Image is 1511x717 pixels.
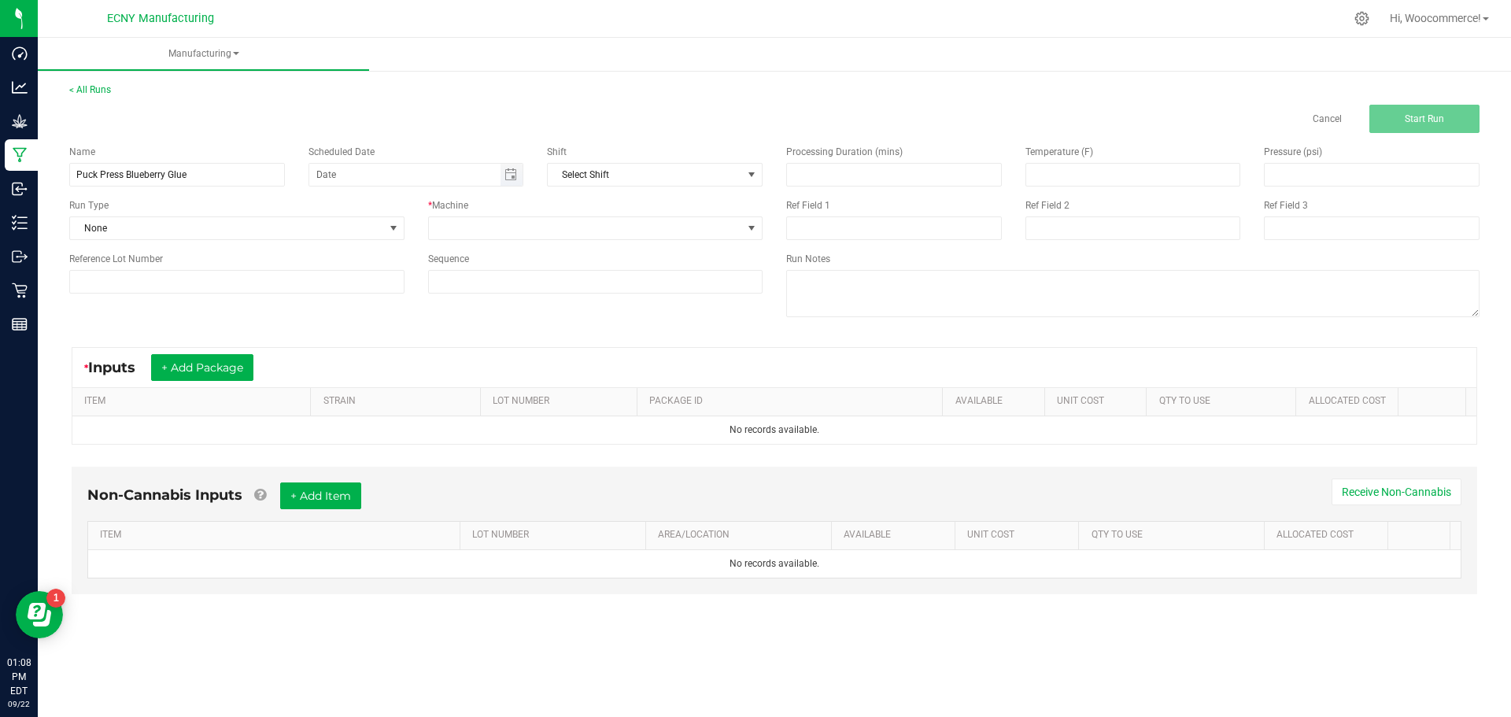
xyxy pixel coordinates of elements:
a: Sortable [1410,395,1460,408]
td: No records available. [88,550,1461,578]
a: Manufacturing [38,38,369,71]
inline-svg: Dashboard [12,46,28,61]
span: Non-Cannabis Inputs [87,486,242,504]
span: Run Notes [786,253,830,264]
a: ITEMSortable [84,395,305,408]
a: STRAINSortable [323,395,475,408]
inline-svg: Grow [12,113,28,129]
span: Toggle calendar [501,164,523,186]
span: NO DATA FOUND [547,163,763,187]
a: Allocated CostSortable [1276,529,1382,541]
span: Ref Field 1 [786,200,830,211]
span: Hi, Woocommerce! [1390,12,1481,24]
span: Inputs [88,359,151,376]
span: Temperature (F) [1025,146,1093,157]
span: Pressure (psi) [1264,146,1322,157]
p: 01:08 PM EDT [7,656,31,698]
button: Receive Non-Cannabis [1332,479,1461,505]
a: Add Non-Cannabis items that were also consumed in the run (e.g. gloves and packaging); Also add N... [254,486,266,504]
span: None [70,217,384,239]
span: Processing Duration (mins) [786,146,903,157]
a: QTY TO USESortable [1092,529,1258,541]
a: QTY TO USESortable [1159,395,1290,408]
span: ECNY Manufacturing [107,12,214,25]
span: Run Type [69,198,109,213]
p: 09/22 [7,698,31,710]
div: Manage settings [1352,11,1372,26]
inline-svg: Reports [12,316,28,332]
span: Shift [547,146,567,157]
a: LOT NUMBERSortable [493,395,630,408]
a: Sortable [1401,529,1444,541]
a: Cancel [1313,113,1342,126]
button: Start Run [1369,105,1480,133]
a: LOT NUMBERSortable [472,529,639,541]
td: No records available. [72,416,1476,444]
span: Ref Field 3 [1264,200,1308,211]
iframe: Resource center [16,591,63,638]
inline-svg: Retail [12,283,28,298]
a: AVAILABLESortable [955,395,1039,408]
inline-svg: Inbound [12,181,28,197]
inline-svg: Analytics [12,79,28,95]
span: Select Shift [548,164,742,186]
span: Ref Field 2 [1025,200,1070,211]
inline-svg: Inventory [12,215,28,231]
inline-svg: Manufacturing [12,147,28,163]
a: Unit CostSortable [1057,395,1140,408]
a: ITEMSortable [100,529,453,541]
span: Name [69,146,95,157]
span: Start Run [1405,113,1444,124]
a: PACKAGE IDSortable [649,395,937,408]
button: + Add Package [151,354,253,381]
a: < All Runs [69,84,111,95]
iframe: Resource center unread badge [46,589,65,608]
a: Allocated CostSortable [1309,395,1392,408]
span: Scheduled Date [308,146,375,157]
span: Manufacturing [38,47,369,61]
span: Sequence [428,253,469,264]
inline-svg: Outbound [12,249,28,264]
button: + Add Item [280,482,361,509]
a: Unit CostSortable [967,529,1073,541]
span: Machine [432,200,468,211]
a: AREA/LOCATIONSortable [658,529,825,541]
input: Date [309,164,501,186]
span: Reference Lot Number [69,253,163,264]
a: AVAILABLESortable [844,529,949,541]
